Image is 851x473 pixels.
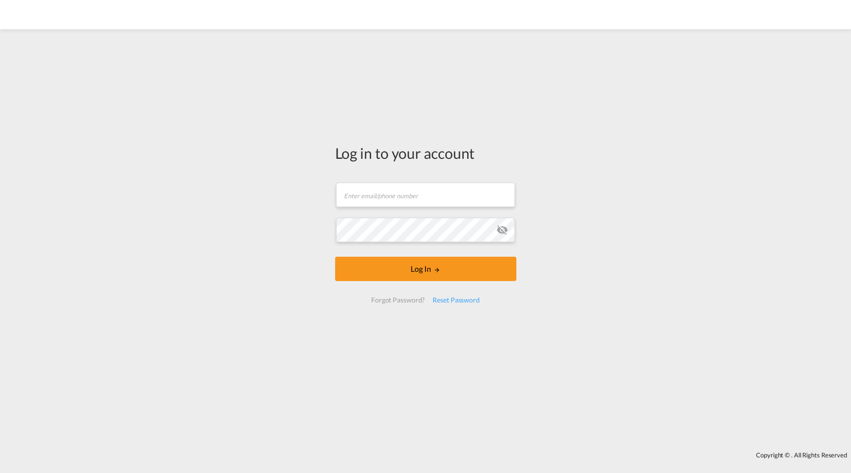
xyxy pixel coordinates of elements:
div: Reset Password [429,291,484,309]
input: Enter email/phone number [336,183,515,207]
div: Log in to your account [335,143,516,163]
md-icon: icon-eye-off [496,224,508,236]
div: Forgot Password? [367,291,429,309]
button: LOGIN [335,257,516,281]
